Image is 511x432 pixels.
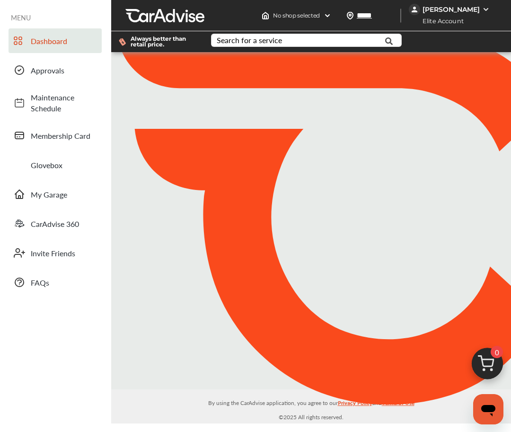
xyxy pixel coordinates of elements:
[409,4,420,15] img: jVpblrzwTbfkPYzPPzSLxeg0AAAAASUVORK5CYII=
[111,389,511,423] div: © 2025 All rights reserved.
[9,270,102,295] a: FAQs
[473,394,503,424] iframe: Button to launch messaging window
[9,58,102,82] a: Approvals
[320,205,345,227] img: CA_CheckIcon.cf4f08d4.svg
[31,65,97,76] span: Approvals
[31,160,97,171] span: Glovebox
[262,12,269,19] img: header-home-logo.8d720a4f.svg
[338,397,372,412] a: Privacy Policy
[31,189,97,200] span: My Garage
[9,211,102,236] a: CarAdvise 360
[31,248,97,259] span: Invite Friends
[324,12,331,19] img: header-down-arrow.9dd2ce7d.svg
[31,92,97,114] span: Maintenance Schedule
[382,397,414,412] a: Terms of Use
[9,182,102,207] a: My Garage
[31,277,97,288] span: FAQs
[491,346,503,358] span: 0
[111,397,511,407] p: By using the CarAdvise application, you agree to our and
[9,123,102,148] a: Membership Card
[31,218,97,229] span: CarAdvise 360
[410,16,471,26] span: Elite Account
[31,130,97,141] span: Membership Card
[9,241,102,265] a: Invite Friends
[119,38,126,46] img: dollor_label_vector.a70140d1.svg
[131,36,196,47] span: Always better than retail price.
[465,343,510,389] img: cart_icon.3d0951e8.svg
[9,87,102,118] a: Maintenance Schedule
[9,28,102,53] a: Dashboard
[31,36,97,46] span: Dashboard
[11,14,31,21] span: MENU
[273,12,320,19] span: No shop selected
[217,36,282,44] div: Search for a service
[423,5,480,14] div: [PERSON_NAME]
[346,12,354,19] img: location_vector.a44bc228.svg
[482,6,490,13] img: WGsFRI8htEPBVLJbROoPRyZpYNWhNONpIPPETTm6eUC0GeLEiAAAAAElFTkSuQmCC
[9,153,102,177] a: Glovebox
